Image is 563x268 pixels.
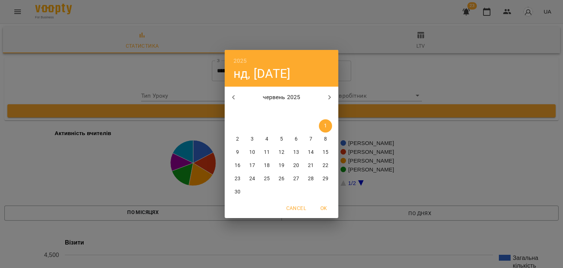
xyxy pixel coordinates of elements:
[279,162,284,169] p: 19
[260,146,273,159] button: 11
[251,135,254,143] p: 3
[304,159,317,172] button: 21
[280,135,283,143] p: 5
[293,149,299,156] p: 13
[264,162,270,169] p: 18
[323,175,328,182] p: 29
[260,108,273,116] span: ср
[304,146,317,159] button: 14
[236,135,239,143] p: 2
[260,159,273,172] button: 18
[319,172,332,185] button: 29
[312,202,335,215] button: OK
[235,188,240,196] p: 30
[249,162,255,169] p: 17
[290,172,303,185] button: 27
[246,108,259,116] span: вт
[235,162,240,169] p: 16
[231,108,244,116] span: пн
[324,122,327,130] p: 1
[275,108,288,116] span: чт
[246,159,259,172] button: 17
[260,172,273,185] button: 25
[233,56,247,66] button: 2025
[304,172,317,185] button: 28
[293,162,299,169] p: 20
[246,172,259,185] button: 24
[323,149,328,156] p: 15
[279,175,284,182] p: 26
[319,159,332,172] button: 22
[275,172,288,185] button: 26
[323,162,328,169] p: 22
[246,133,259,146] button: 3
[275,133,288,146] button: 5
[231,159,244,172] button: 16
[309,135,312,143] p: 7
[283,202,309,215] button: Cancel
[295,135,298,143] p: 6
[308,149,314,156] p: 14
[275,159,288,172] button: 19
[264,149,270,156] p: 11
[290,133,303,146] button: 6
[279,149,284,156] p: 12
[319,108,332,116] span: нд
[231,133,244,146] button: 2
[319,146,332,159] button: 15
[246,146,259,159] button: 10
[233,66,290,81] button: нд, [DATE]
[290,159,303,172] button: 20
[242,93,321,102] p: червень 2025
[315,204,332,213] span: OK
[236,149,239,156] p: 9
[231,172,244,185] button: 23
[249,149,255,156] p: 10
[249,175,255,182] p: 24
[308,175,314,182] p: 28
[275,146,288,159] button: 12
[260,133,273,146] button: 4
[304,108,317,116] span: сб
[319,133,332,146] button: 8
[304,133,317,146] button: 7
[319,119,332,133] button: 1
[264,175,270,182] p: 25
[308,162,314,169] p: 21
[293,175,299,182] p: 27
[265,135,268,143] p: 4
[235,175,240,182] p: 23
[290,108,303,116] span: пт
[231,146,244,159] button: 9
[231,185,244,199] button: 30
[290,146,303,159] button: 13
[324,135,327,143] p: 8
[286,204,306,213] span: Cancel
